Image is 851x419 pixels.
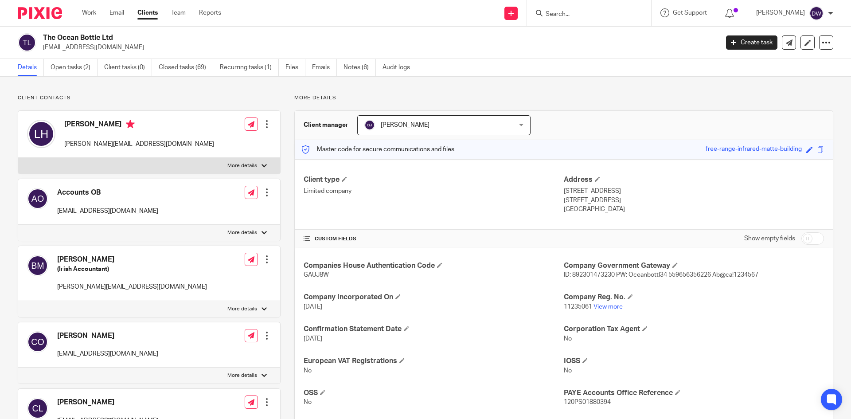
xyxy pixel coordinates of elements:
h4: Company Incorporated On [304,293,564,302]
img: svg%3E [27,398,48,419]
h4: [PERSON_NAME] [64,120,214,131]
p: More details [227,372,257,379]
span: [DATE] [304,304,322,310]
h4: IOSS [564,356,824,366]
span: 120PS01880394 [564,399,611,405]
span: No [304,368,312,374]
img: svg%3E [27,255,48,276]
a: Create task [726,35,777,50]
h4: CUSTOM FIELDS [304,235,564,243]
p: Master code for secure communications and files [301,145,454,154]
h4: [PERSON_NAME] [57,398,158,407]
a: Audit logs [383,59,417,76]
p: Limited company [304,187,564,196]
p: [STREET_ADDRESS] [564,196,824,205]
a: Email [109,8,124,17]
a: Details [18,59,44,76]
span: Get Support [673,10,707,16]
span: No [564,336,572,342]
a: Recurring tasks (1) [220,59,279,76]
h4: Company Reg. No. [564,293,824,302]
p: [EMAIL_ADDRESS][DOMAIN_NAME] [57,207,158,215]
a: Files [285,59,305,76]
p: [PERSON_NAME] [756,8,805,17]
i: Primary [126,120,135,129]
a: Emails [312,59,337,76]
div: free-range-infrared-matte-building [706,145,802,155]
img: svg%3E [18,33,36,52]
a: Team [171,8,186,17]
h4: Accounts OB [57,188,158,197]
input: Search [545,11,625,19]
p: [GEOGRAPHIC_DATA] [564,205,824,214]
p: More details [227,305,257,313]
h4: Companies House Authentication Code [304,261,564,270]
a: View more [593,304,623,310]
img: Pixie [18,7,62,19]
img: svg%3E [27,120,55,148]
span: 11235061 [564,304,592,310]
p: Client contacts [18,94,281,102]
span: No [564,368,572,374]
img: svg%3E [27,331,48,352]
span: GAUJ8W [304,272,329,278]
h4: Address [564,175,824,184]
p: [EMAIL_ADDRESS][DOMAIN_NAME] [57,349,158,358]
h3: Client manager [304,121,348,129]
h4: Company Government Gateway [564,261,824,270]
span: ID: 892301473230 PW: Oceanbottl34 559656356226 Ab@ca!1234567 [564,272,758,278]
label: Show empty fields [744,234,795,243]
span: [PERSON_NAME] [381,122,429,128]
a: Client tasks (0) [104,59,152,76]
p: [PERSON_NAME][EMAIL_ADDRESS][DOMAIN_NAME] [64,140,214,149]
h4: [PERSON_NAME] [57,255,207,264]
p: [PERSON_NAME][EMAIL_ADDRESS][DOMAIN_NAME] [57,282,207,291]
p: More details [227,229,257,236]
a: Clients [137,8,158,17]
img: svg%3E [809,6,824,20]
span: [DATE] [304,336,322,342]
p: More details [294,94,833,102]
a: Open tasks (2) [51,59,98,76]
p: [STREET_ADDRESS] [564,187,824,196]
a: Notes (6) [344,59,376,76]
h4: Confirmation Statement Date [304,325,564,334]
h4: OSS [304,388,564,398]
a: Work [82,8,96,17]
h5: (Irish Accountant) [57,265,207,274]
h4: [PERSON_NAME] [57,331,158,341]
h4: Corporation Tax Agent [564,325,824,334]
h4: Client type [304,175,564,184]
a: Reports [199,8,221,17]
a: Closed tasks (69) [159,59,213,76]
h4: PAYE Accounts Office Reference [564,388,824,398]
h2: The Ocean Bottle Ltd [43,33,579,43]
p: [EMAIL_ADDRESS][DOMAIN_NAME] [43,43,713,52]
p: More details [227,162,257,169]
h4: European VAT Registrations [304,356,564,366]
img: svg%3E [27,188,48,209]
span: No [304,399,312,405]
img: svg%3E [364,120,375,130]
